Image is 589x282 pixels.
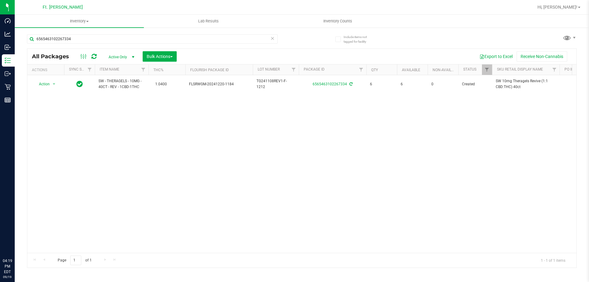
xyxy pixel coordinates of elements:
[190,18,227,24] span: Lab Results
[463,67,476,71] a: Status
[270,34,275,42] span: Clear
[497,67,543,71] a: Sku Retail Display Name
[144,15,273,28] a: Lab Results
[143,51,177,62] button: Bulk Actions
[517,51,567,62] button: Receive Non-Cannabis
[5,84,11,90] inline-svg: Retail
[401,81,424,87] span: 6
[536,256,570,265] span: 1 - 1 of 1 items
[258,67,280,71] a: Lot Number
[190,68,229,72] a: Flourish Package ID
[147,54,173,59] span: Bulk Actions
[496,78,556,90] span: SW 10mg Theragels Revive (1:1 CBD:THC) 40ct
[15,18,144,24] span: Inventory
[100,67,119,71] a: Item Name
[356,64,366,75] a: Filter
[33,80,50,88] span: Action
[433,68,460,72] a: Non-Available
[27,34,278,44] input: Search Package ID, Item Name, SKU, Lot or Part Number...
[5,97,11,103] inline-svg: Reports
[344,35,374,44] span: Include items not tagged for facility
[32,53,75,60] span: All Packages
[256,78,295,90] span: TG241108REV1-F-1212
[6,233,25,251] iframe: Resource center
[537,5,577,10] span: Hi, [PERSON_NAME]!
[5,44,11,50] inline-svg: Inbound
[289,64,299,75] a: Filter
[462,81,488,87] span: Created
[313,82,347,86] a: 6565463102267334
[5,71,11,77] inline-svg: Outbound
[76,80,83,88] span: In Sync
[70,256,81,265] input: 1
[5,18,11,24] inline-svg: Dashboard
[5,57,11,64] inline-svg: Inventory
[475,51,517,62] button: Export to Excel
[549,64,560,75] a: Filter
[273,15,402,28] a: Inventory Counts
[189,81,249,87] span: FLSRWGM-20241220-1184
[315,18,360,24] span: Inventory Counts
[304,67,325,71] a: Package ID
[153,68,164,72] a: THC%
[370,81,393,87] span: 6
[402,68,420,72] a: Available
[50,80,58,88] span: select
[371,68,378,72] a: Qty
[69,67,93,71] a: Sync Status
[564,67,574,71] a: PO ID
[15,15,144,28] a: Inventory
[3,258,12,275] p: 04:19 PM EDT
[32,68,62,72] div: Actions
[348,82,352,86] span: Sync from Compliance System
[98,78,145,90] span: SW - THERAGELS - 10MG - 40CT - REV - 1CBD-1THC
[52,256,97,265] span: Page of 1
[3,275,12,279] p: 09/19
[152,80,170,89] span: 1.0400
[431,81,455,87] span: 0
[43,5,83,10] span: Ft. [PERSON_NAME]
[482,64,492,75] a: Filter
[5,31,11,37] inline-svg: Analytics
[138,64,148,75] a: Filter
[85,64,95,75] a: Filter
